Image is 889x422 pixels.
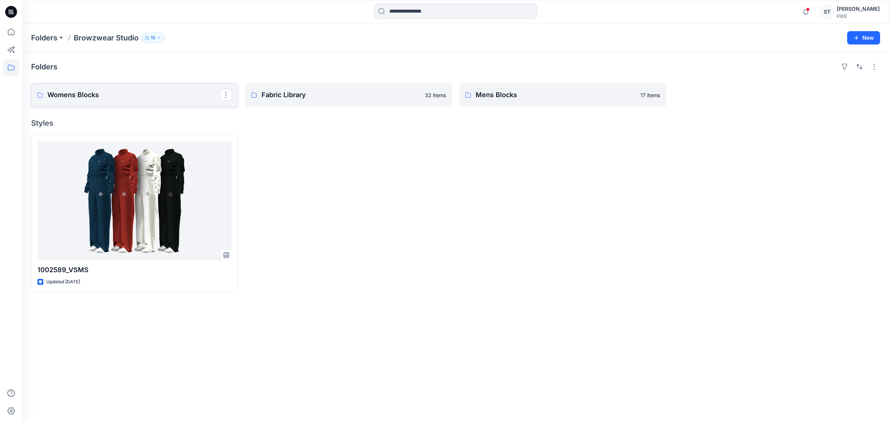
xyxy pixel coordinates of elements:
div: FIGS [837,13,880,19]
p: Browzwear Studio [74,33,139,43]
div: [PERSON_NAME] [837,4,880,13]
p: 1002589_VSMS [37,265,232,275]
div: ST [820,5,834,19]
p: Mens Blocks [476,90,636,100]
a: Fabric Library32 items [245,83,452,107]
p: 17 items [640,91,660,99]
button: New [847,31,880,44]
a: Mens Blocks17 items [459,83,666,107]
h4: Folders [31,62,57,71]
p: Fabric Library [262,90,420,100]
p: 32 items [425,91,446,99]
a: Folders [31,33,57,43]
p: Updated [DATE] [46,278,80,286]
h4: Styles [31,119,880,128]
p: 15 [151,34,155,42]
button: 15 [141,33,164,43]
a: Womens Blocks [31,83,238,107]
p: Womens Blocks [47,90,220,100]
a: 1002589_VSMS [37,141,232,260]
